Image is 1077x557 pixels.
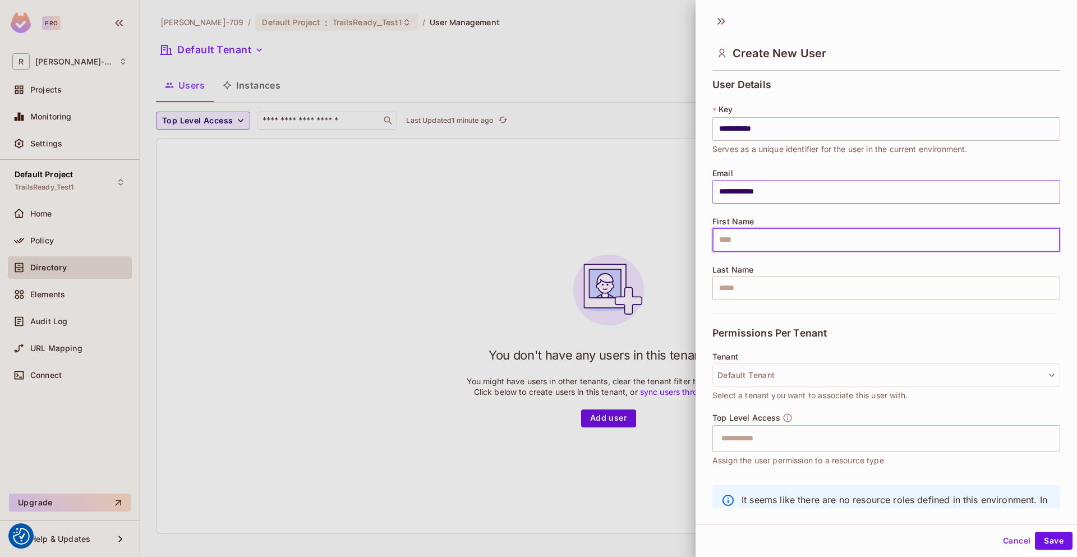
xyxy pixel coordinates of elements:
[712,328,827,339] span: Permissions Per Tenant
[1035,532,1073,550] button: Save
[712,389,908,402] span: Select a tenant you want to associate this user with.
[712,363,1060,387] button: Default Tenant
[733,47,826,60] span: Create New User
[1054,437,1056,439] button: Open
[998,532,1035,550] button: Cancel
[712,143,968,155] span: Serves as a unique identifier for the user in the current environment.
[712,454,884,467] span: Assign the user permission to a resource type
[712,169,733,178] span: Email
[712,217,754,226] span: First Name
[742,494,1051,531] p: It seems like there are no resource roles defined in this environment. In order to assign resourc...
[712,265,753,274] span: Last Name
[712,79,771,90] span: User Details
[13,528,30,545] img: Revisit consent button
[719,105,733,114] span: Key
[13,528,30,545] button: Consent Preferences
[712,413,780,422] span: Top Level Access
[712,352,738,361] span: Tenant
